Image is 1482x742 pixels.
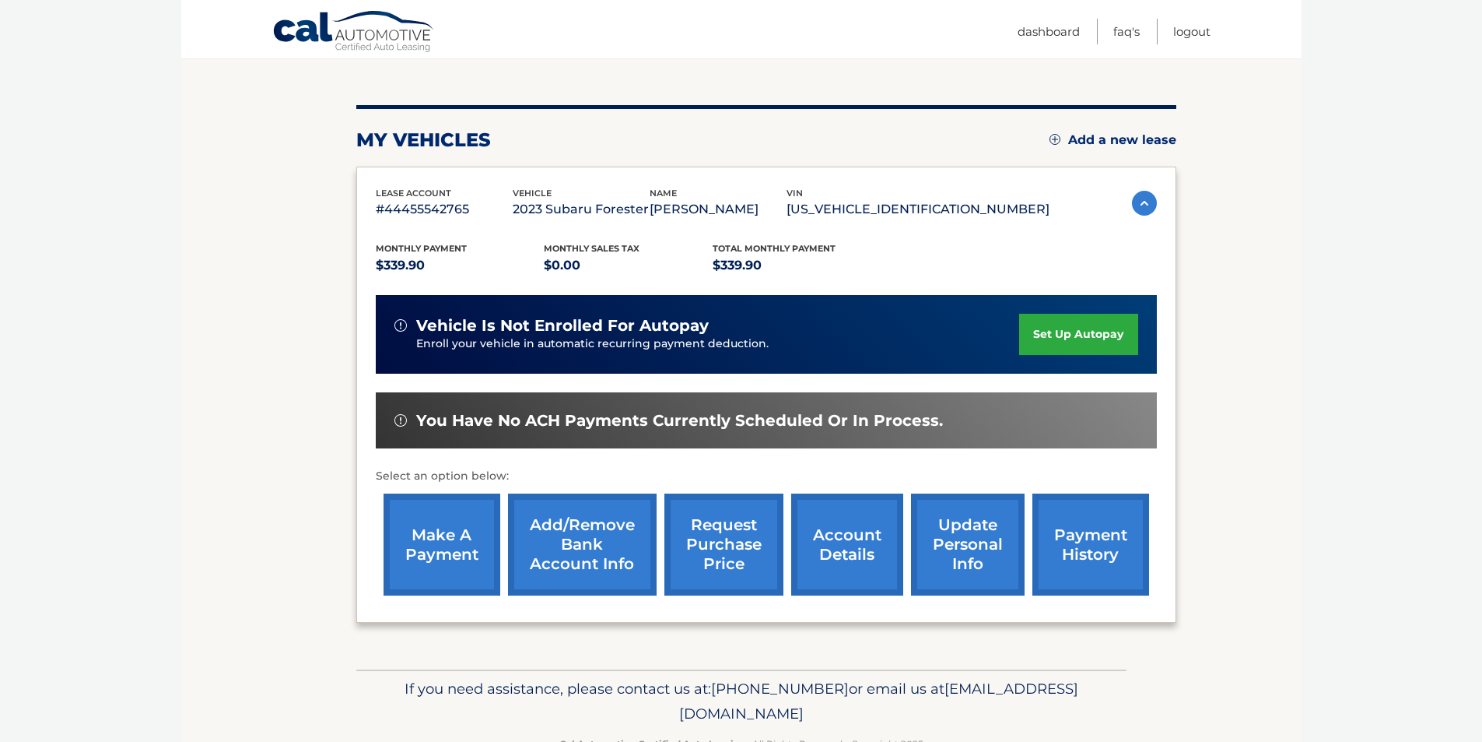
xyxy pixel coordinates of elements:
[416,336,1020,353] p: Enroll your vehicle in automatic recurring payment deduction.
[544,255,713,276] p: $0.00
[787,188,803,199] span: vin
[376,243,467,254] span: Monthly Payment
[366,677,1116,726] p: If you need assistance, please contact us at: or email us at
[384,494,500,596] a: make a payment
[508,494,657,596] a: Add/Remove bank account info
[376,188,451,199] span: lease account
[416,411,943,431] span: You have no ACH payments currently scheduled or in process.
[394,414,407,427] img: alert-white.svg
[787,199,1049,220] p: [US_VEHICLE_IDENTIFICATION_NUMBER]
[711,680,849,698] span: [PHONE_NUMBER]
[650,199,787,220] p: [PERSON_NAME]
[272,10,436,55] a: Cal Automotive
[1113,19,1140,44] a: FAQ's
[356,128,491,152] h2: my vehicles
[1132,191,1157,216] img: accordion-active.svg
[1049,134,1060,145] img: add.svg
[376,467,1157,486] p: Select an option below:
[376,199,513,220] p: #44455542765
[664,494,783,596] a: request purchase price
[791,494,903,596] a: account details
[394,319,407,332] img: alert-white.svg
[1049,132,1176,148] a: Add a new lease
[1032,494,1149,596] a: payment history
[911,494,1025,596] a: update personal info
[513,199,650,220] p: 2023 Subaru Forester
[679,680,1078,723] span: [EMAIL_ADDRESS][DOMAIN_NAME]
[713,243,836,254] span: Total Monthly Payment
[513,188,552,199] span: vehicle
[544,243,639,254] span: Monthly sales Tax
[1019,314,1137,355] a: set up autopay
[1018,19,1080,44] a: Dashboard
[713,255,881,276] p: $339.90
[1173,19,1210,44] a: Logout
[376,255,545,276] p: $339.90
[416,316,709,336] span: vehicle is not enrolled for autopay
[650,188,677,199] span: name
